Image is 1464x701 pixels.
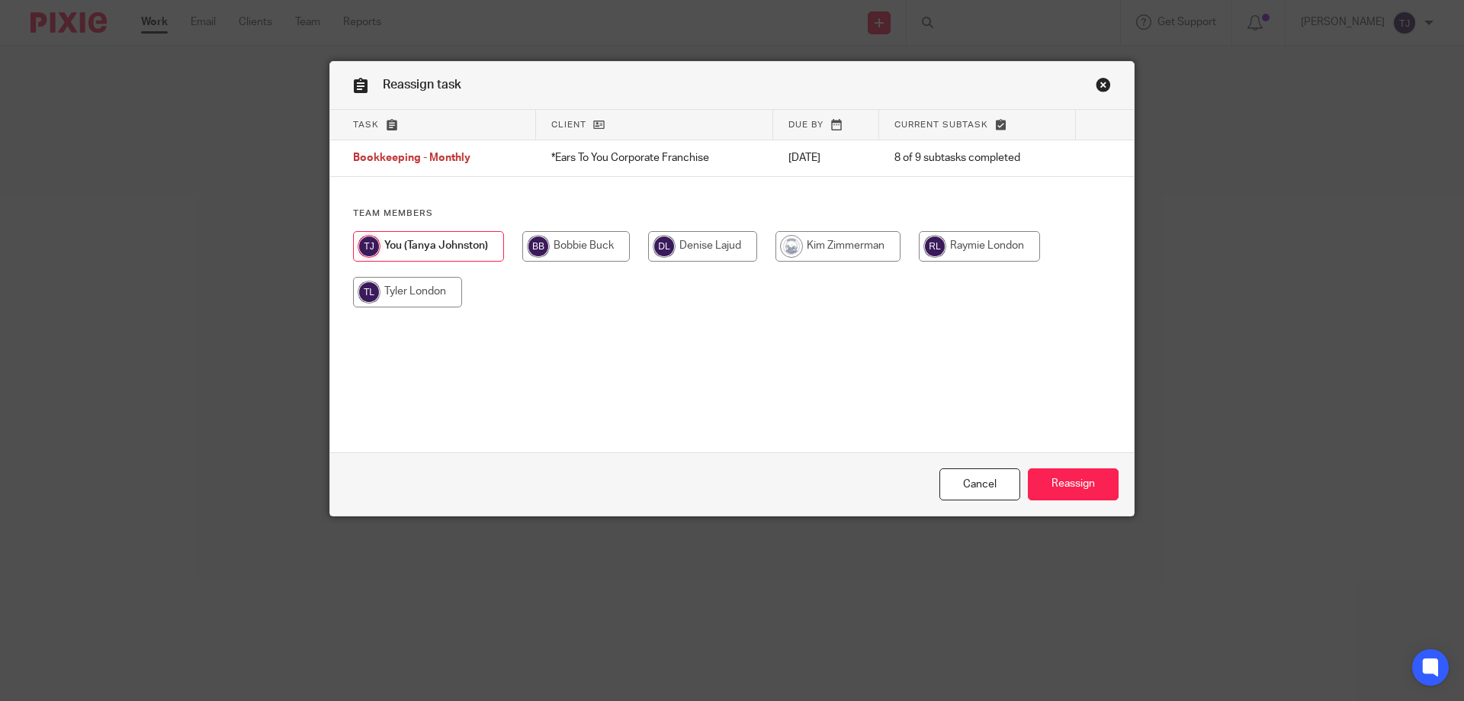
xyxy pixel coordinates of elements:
span: Due by [788,121,823,129]
p: [DATE] [788,150,864,166]
p: *Ears To You Corporate Franchise [551,150,758,166]
a: Close this dialog window [1096,77,1111,98]
span: Task [353,121,379,129]
input: Reassign [1028,468,1119,501]
span: Current subtask [894,121,988,129]
td: 8 of 9 subtasks completed [879,140,1076,177]
a: Close this dialog window [939,468,1020,501]
span: Reassign task [383,79,461,91]
span: Bookkeeping - Monthly [353,153,470,164]
span: Client [551,121,586,129]
h4: Team members [353,207,1111,220]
